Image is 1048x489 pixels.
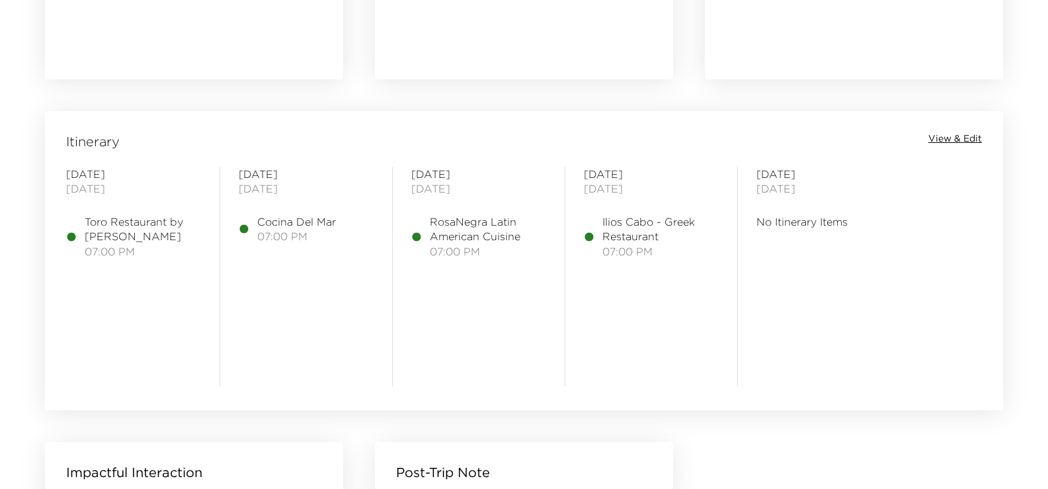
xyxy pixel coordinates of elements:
span: 07:00 PM [602,244,719,259]
span: RosaNegra Latin American Cuisine [430,214,546,244]
p: Impactful Interaction [66,463,202,482]
span: Cocina Del Mar [257,214,336,229]
span: [DATE] [756,181,891,196]
span: [DATE] [66,167,201,181]
span: [DATE] [239,167,374,181]
span: [DATE] [411,181,546,196]
span: [DATE] [756,167,891,181]
span: [DATE] [239,181,374,196]
span: Ilios Cabo - Greek Restaurant [602,214,719,244]
span: [DATE] [411,167,546,181]
span: 07:00 PM [85,244,201,259]
p: Post-Trip Note [396,463,490,482]
span: No Itinerary Items [756,214,891,229]
span: Toro Restaurant by [PERSON_NAME] [85,214,201,244]
span: [DATE] [584,181,719,196]
span: 07:00 PM [430,244,546,259]
span: Itinerary [66,132,120,151]
span: 07:00 PM [257,229,336,244]
button: View & Edit [928,132,982,146]
span: [DATE] [584,167,719,181]
span: [DATE] [66,181,201,196]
